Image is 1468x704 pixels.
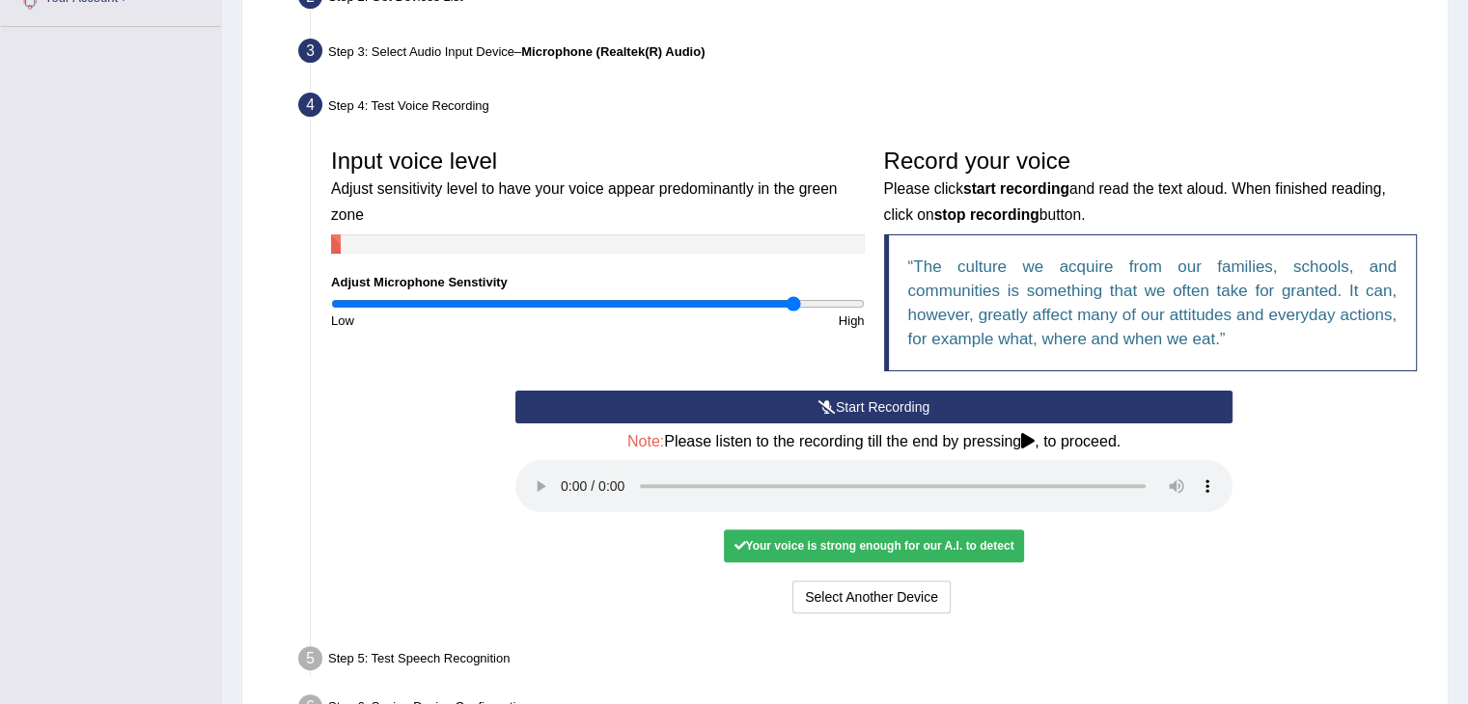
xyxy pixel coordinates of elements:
[908,257,1398,348] q: The culture we acquire from our families, schools, and communities is something that we often tak...
[597,311,873,330] div: High
[514,44,705,59] span: –
[724,529,1023,562] div: Your voice is strong enough for our A.I. to detect
[290,87,1439,129] div: Step 4: Test Voice Recording
[963,180,1069,197] b: start recording
[331,149,865,225] h3: Input voice level
[884,149,1418,225] h3: Record your voice
[521,44,705,59] b: Microphone (Realtek(R) Audio)
[515,391,1233,423] button: Start Recording
[934,206,1039,223] b: stop recording
[290,640,1439,683] div: Step 5: Test Speech Recognition
[331,180,837,222] small: Adjust sensitivity level to have your voice appear predominantly in the green zone
[627,433,664,449] span: Note:
[884,180,1386,222] small: Please click and read the text aloud. When finished reading, click on button.
[331,273,508,291] label: Adjust Microphone Senstivity
[321,311,597,330] div: Low
[515,433,1233,450] h4: Please listen to the recording till the end by pressing , to proceed.
[290,33,1439,75] div: Step 3: Select Audio Input Device
[792,581,951,613] button: Select Another Device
